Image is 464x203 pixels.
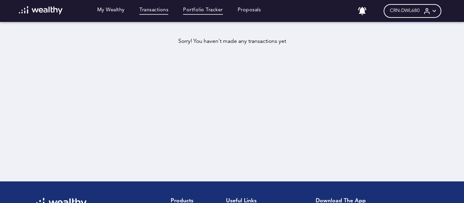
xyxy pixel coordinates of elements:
a: Transactions [139,7,168,15]
a: My Wealthy [97,7,125,15]
a: Portfolio Tracker [183,7,223,15]
span: CRN: DWL680 [390,8,420,14]
a: Proposals [238,7,261,15]
div: Sorry! You haven't made any transactions yet [16,38,448,45]
img: wl-logo-white.svg [19,6,63,14]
